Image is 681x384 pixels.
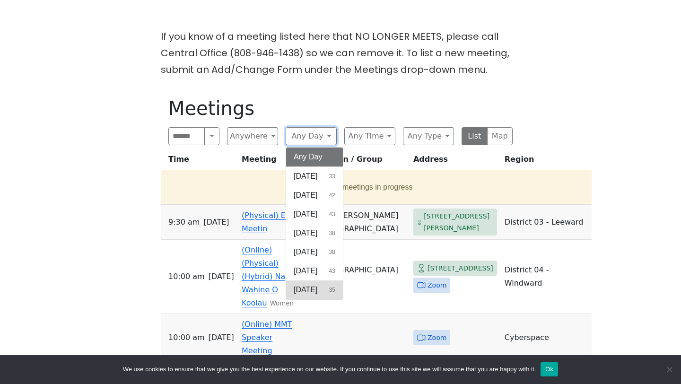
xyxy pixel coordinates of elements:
span: [DATE] [294,209,317,220]
div: Any Day [286,147,343,300]
span: Zoom [428,332,446,344]
p: If you know of a meeting listed here that NO LONGER MEETS, please call Central Office (808-946-14... [161,28,520,78]
a: (Online) (Physical) (Hybrid) Na Wahine O Koolau [242,245,285,307]
button: Map [487,127,513,145]
h1: Meetings [168,97,513,120]
span: 43 results [329,210,335,218]
button: 3 meetings in progress [165,174,584,201]
input: Search [168,127,205,145]
span: [DATE] [294,190,317,201]
button: [DATE]42 results [286,186,343,205]
span: [STREET_ADDRESS][PERSON_NAME] [424,210,493,234]
span: [DATE] [209,270,234,283]
span: 43 results [329,267,335,275]
button: [DATE]43 results [286,262,343,280]
button: Any Day [286,127,337,145]
button: Ok [541,362,558,376]
span: [DATE] [203,216,229,229]
button: Search [204,127,219,145]
span: [DATE] [294,265,317,277]
button: Any Time [344,127,395,145]
span: 10:00 AM [168,331,205,344]
span: [DATE] [294,171,317,182]
td: [DEMOGRAPHIC_DATA] Kailua [308,240,410,314]
span: 9:30 AM [168,216,200,229]
span: 38 results [329,248,335,256]
span: [STREET_ADDRESS] [428,262,493,274]
span: Zoom [428,279,446,291]
span: [DATE] [294,284,317,296]
button: [DATE]38 results [286,224,343,243]
span: [DATE] [294,246,317,258]
span: 38 results [329,229,335,237]
small: Women [270,300,294,307]
button: Any Type [403,127,454,145]
button: Anywhere [227,127,278,145]
button: [DATE]35 results [286,280,343,299]
th: Location / Group [308,153,410,170]
span: No [664,365,674,374]
button: [DATE]38 results [286,243,343,262]
span: 42 results [329,191,335,200]
td: Cyberspace [501,314,592,362]
button: List [462,127,488,145]
button: [DATE]43 results [286,205,343,224]
button: [DATE]33 results [286,167,343,186]
span: 10:00 AM [168,270,205,283]
span: 35 results [329,286,335,294]
span: We use cookies to ensure that we give you the best experience on our website. If you continue to ... [123,365,536,374]
a: (Physical) Eatin Meetin [242,211,300,233]
a: (Online) MMT Speaker Meeting [242,320,292,355]
td: District 04 - Windward [501,240,592,314]
th: Address [410,153,501,170]
span: [DATE] [209,331,234,344]
span: [DATE] [294,227,317,239]
th: Time [161,153,238,170]
span: 33 results [329,172,335,181]
td: Joy of [PERSON_NAME][DEMOGRAPHIC_DATA] [308,205,410,240]
th: Region [501,153,592,170]
td: District 03 - Leeward [501,205,592,240]
th: Meeting [238,153,308,170]
button: Any Day [286,148,343,166]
